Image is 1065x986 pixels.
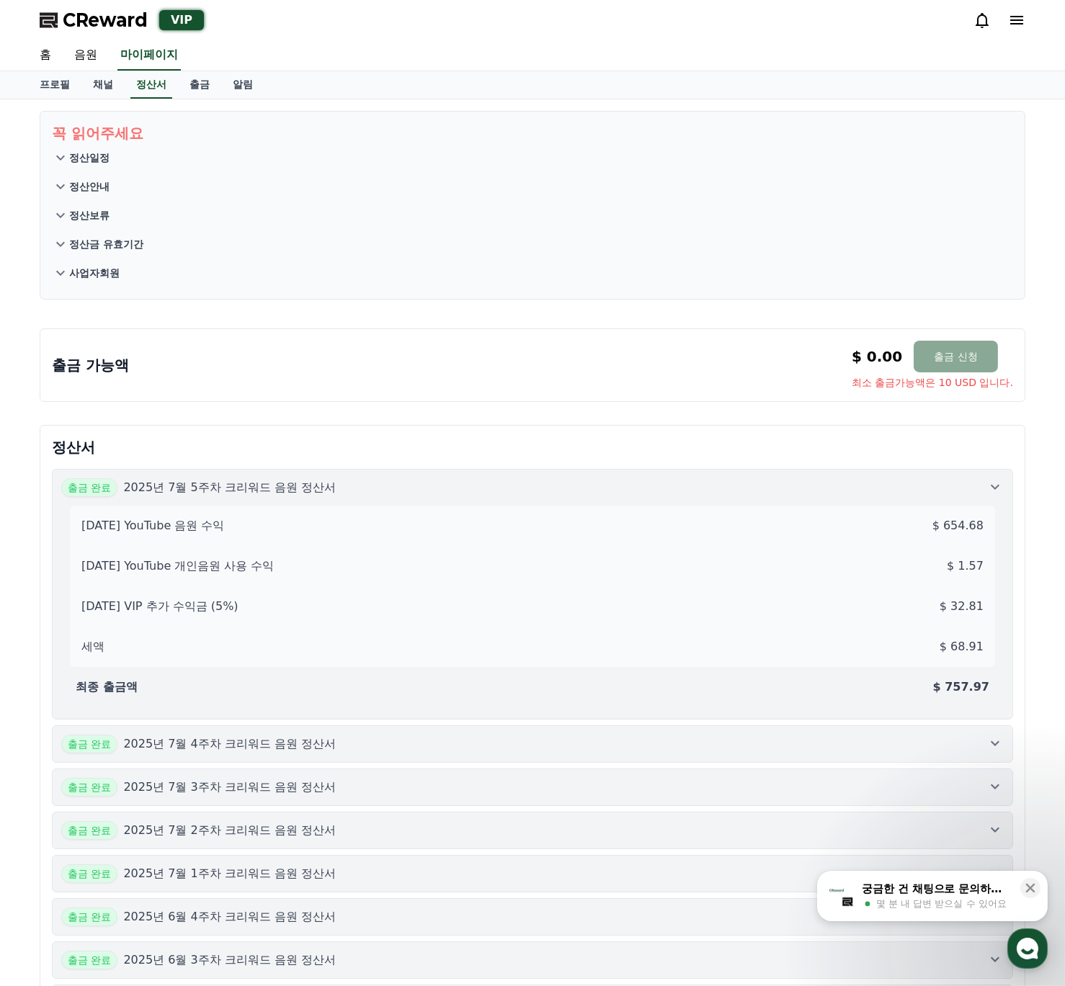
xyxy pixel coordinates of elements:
p: $ 757.97 [933,678,989,696]
button: 출금 완료 2025년 7월 1주차 크리워드 음원 정산서 [52,855,1013,892]
p: $ 654.68 [932,517,984,534]
a: 홈 [4,457,95,493]
a: 홈 [28,40,63,71]
p: $ 0.00 [852,346,902,367]
a: 마이페이지 [117,40,181,71]
button: 사업자회원 [52,259,1013,287]
p: 2025년 7월 2주차 크리워드 음원 정산서 [123,822,336,839]
p: 2025년 7월 4주차 크리워드 음원 정산서 [123,735,336,753]
a: 대화 [95,457,186,493]
p: [DATE] VIP 추가 수익금 (5%) [81,598,239,615]
p: 2025년 7월 1주차 크리워드 음원 정산서 [123,865,336,882]
a: 채널 [81,71,125,99]
p: $ 1.57 [947,557,984,575]
p: 2025년 7월 5주차 크리워드 음원 정산서 [123,479,336,496]
a: 알림 [221,71,264,99]
span: 최소 출금가능액은 10 USD 입니다. [852,375,1013,390]
p: 세액 [81,638,104,655]
button: 출금 신청 [914,341,997,372]
p: 출금 가능액 [52,355,129,375]
button: 정산금 유효기간 [52,230,1013,259]
span: 출금 완료 [61,778,117,797]
p: 2025년 7월 3주차 크리워드 음원 정산서 [123,779,336,796]
p: [DATE] YouTube 개인음원 사용 수익 [81,557,275,575]
button: 출금 완료 2025년 7월 4주차 크리워드 음원 정산서 [52,725,1013,763]
a: 설정 [186,457,277,493]
a: 음원 [63,40,109,71]
button: 출금 완료 2025년 7월 2주차 크리워드 음원 정산서 [52,812,1013,849]
div: VIP [159,10,204,30]
a: 프로필 [28,71,81,99]
span: CReward [63,9,148,32]
span: 출금 완료 [61,735,117,753]
button: 출금 완료 2025년 6월 4주차 크리워드 음원 정산서 [52,898,1013,936]
p: 정산안내 [69,179,110,194]
span: 출금 완료 [61,821,117,840]
button: 출금 완료 2025년 6월 3주차 크리워드 음원 정산서 [52,941,1013,979]
span: 출금 완료 [61,907,117,926]
span: 출금 완료 [61,951,117,969]
p: 2025년 6월 3주차 크리워드 음원 정산서 [123,951,336,969]
p: 2025년 6월 4주차 크리워드 음원 정산서 [123,908,336,926]
p: 정산금 유효기간 [69,237,143,251]
button: 정산일정 [52,143,1013,172]
button: 정산보류 [52,201,1013,230]
a: 출금 [178,71,221,99]
p: [DATE] YouTube 음원 수익 [81,517,224,534]
span: 출금 완료 [61,478,117,497]
span: 홈 [45,478,54,490]
button: 정산안내 [52,172,1013,201]
p: 최종 출금액 [76,678,138,696]
span: 설정 [223,478,240,490]
span: 출금 완료 [61,864,117,883]
p: 꼭 읽어주세요 [52,123,1013,143]
span: 대화 [132,479,149,490]
a: CReward [40,9,148,32]
p: $ 32.81 [940,598,984,615]
p: $ 68.91 [940,638,984,655]
button: 출금 완료 2025년 7월 3주차 크리워드 음원 정산서 [52,768,1013,806]
a: 정산서 [130,71,172,99]
p: 정산서 [52,437,1013,457]
p: 정산보류 [69,208,110,223]
p: 정산일정 [69,151,110,165]
button: 출금 완료 2025년 7월 5주차 크리워드 음원 정산서 [DATE] YouTube 음원 수익 $ 654.68[DATE] YouTube 개인음원 사용 수익 $ 1.57[DATE... [52,469,1013,720]
p: 사업자회원 [69,266,120,280]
